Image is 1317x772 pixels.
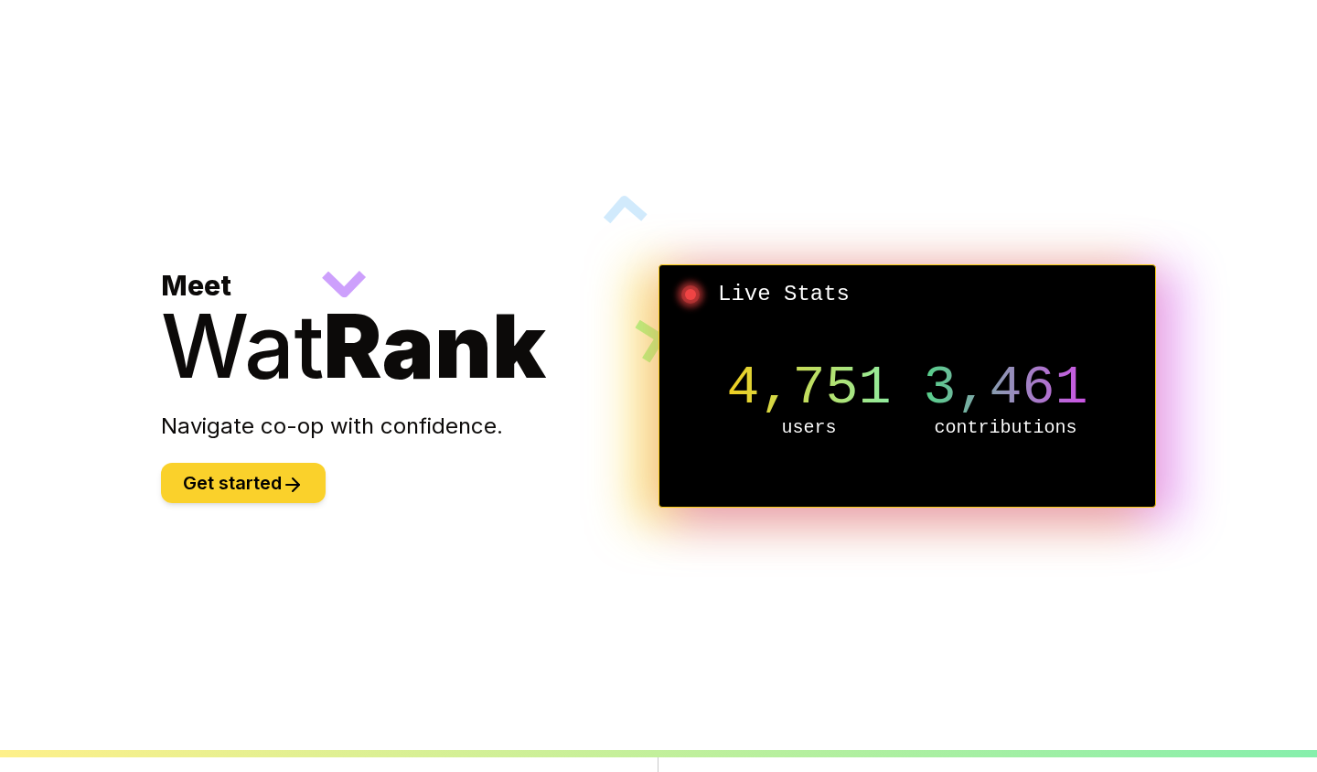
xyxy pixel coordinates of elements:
[907,360,1104,415] p: 3,461
[161,412,658,441] p: Navigate co-op with confidence.
[324,293,546,399] span: Rank
[161,463,326,503] button: Get started
[161,293,324,399] span: Wat
[161,269,658,390] h1: Meet
[674,280,1140,309] h2: Live Stats
[711,415,907,441] p: users
[711,360,907,415] p: 4,751
[161,475,326,493] a: Get started
[907,415,1104,441] p: contributions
